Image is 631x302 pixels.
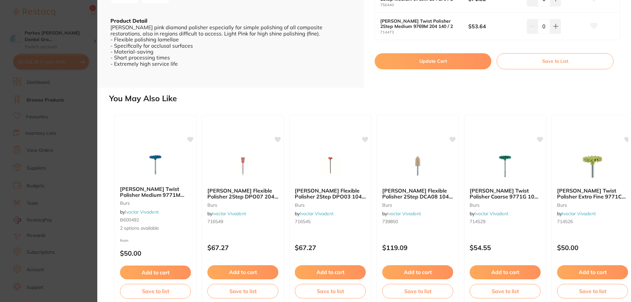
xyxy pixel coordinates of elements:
[207,211,246,217] span: by
[120,200,191,206] small: burs
[295,244,366,251] p: $67.27
[300,211,334,217] a: Ivoclar Vivadent
[295,219,366,224] small: 716545
[562,211,596,217] a: Ivoclar Vivadent
[380,3,468,7] small: 756440
[382,244,453,251] p: $119.09
[382,211,421,217] span: by
[207,284,278,298] button: Save to list
[134,148,177,181] img: Meisinger LUSTER Twist Polisher Medium 9771M 104 170 / 2
[109,94,628,103] h2: You May Also Like
[295,188,366,200] b: Meisinger Flexible Polisher 2Step DPO03 104 110 / 2
[557,202,628,208] small: burs
[470,219,541,224] small: 714529
[557,265,628,279] button: Add to cart
[380,18,459,29] b: [PERSON_NAME] Twist Polisher 2Step Medium 9769M 204 140 / 2
[110,24,351,67] div: [PERSON_NAME] pink diamond polisher especially for simple polishing of all composite restorations...
[557,211,596,217] span: by
[295,211,334,217] span: by
[375,53,491,69] button: Update Cart
[557,219,628,224] small: 714526
[295,265,366,279] button: Add to cart
[120,249,191,257] p: $50.00
[110,17,147,24] b: Product Detail
[212,211,246,217] a: Ivoclar Vivadent
[470,265,541,279] button: Add to cart
[120,284,191,298] button: Save to list
[207,202,278,208] small: burs
[382,188,453,200] b: Meisinger Flexible Polisher 2Step DCA08 104 073
[120,266,191,279] button: Add to cart
[470,211,508,217] span: by
[484,150,526,182] img: Meisinger LUSTER Twist Polisher Coarse 9771G 104 170 / 2
[557,284,628,298] button: Save to list
[120,217,191,222] small: B600492
[557,188,628,200] b: Meisinger LUSTER Twist Polisher Extra Fine 9771C 204 140 / 2
[475,211,508,217] a: Ivoclar Vivadent
[470,202,541,208] small: burs
[382,284,453,298] button: Save to list
[571,150,614,182] img: Meisinger LUSTER Twist Polisher Extra Fine 9771C 204 140 / 2
[396,150,439,182] img: Meisinger Flexible Polisher 2Step DCA08 104 073
[120,225,191,232] span: 2 options available
[207,219,278,224] small: 716549
[497,53,614,69] button: Save to List
[382,202,453,208] small: burs
[387,211,421,217] a: Ivoclar Vivadent
[295,202,366,208] small: burs
[222,150,264,182] img: Meisinger Flexible Polisher 2Step DPO07 204 060 / 2
[468,23,521,30] b: $53.64
[207,265,278,279] button: Add to cart
[380,30,468,35] small: 714473
[295,284,366,298] button: Save to list
[382,265,453,279] button: Add to cart
[207,188,278,200] b: Meisinger Flexible Polisher 2Step DPO07 204 060 / 2
[125,209,159,215] a: Ivoclar Vivadent
[470,188,541,200] b: Meisinger LUSTER Twist Polisher Coarse 9771G 104 170 / 2
[120,238,129,243] span: from
[470,284,541,298] button: Save to list
[557,244,628,251] p: $50.00
[470,244,541,251] p: $54.55
[120,209,159,215] span: by
[382,219,453,224] small: 739850
[120,186,191,198] b: Meisinger LUSTER Twist Polisher Medium 9771M 104 170 / 2
[309,150,352,182] img: Meisinger Flexible Polisher 2Step DPO03 104 110 / 2
[207,244,278,251] p: $67.27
